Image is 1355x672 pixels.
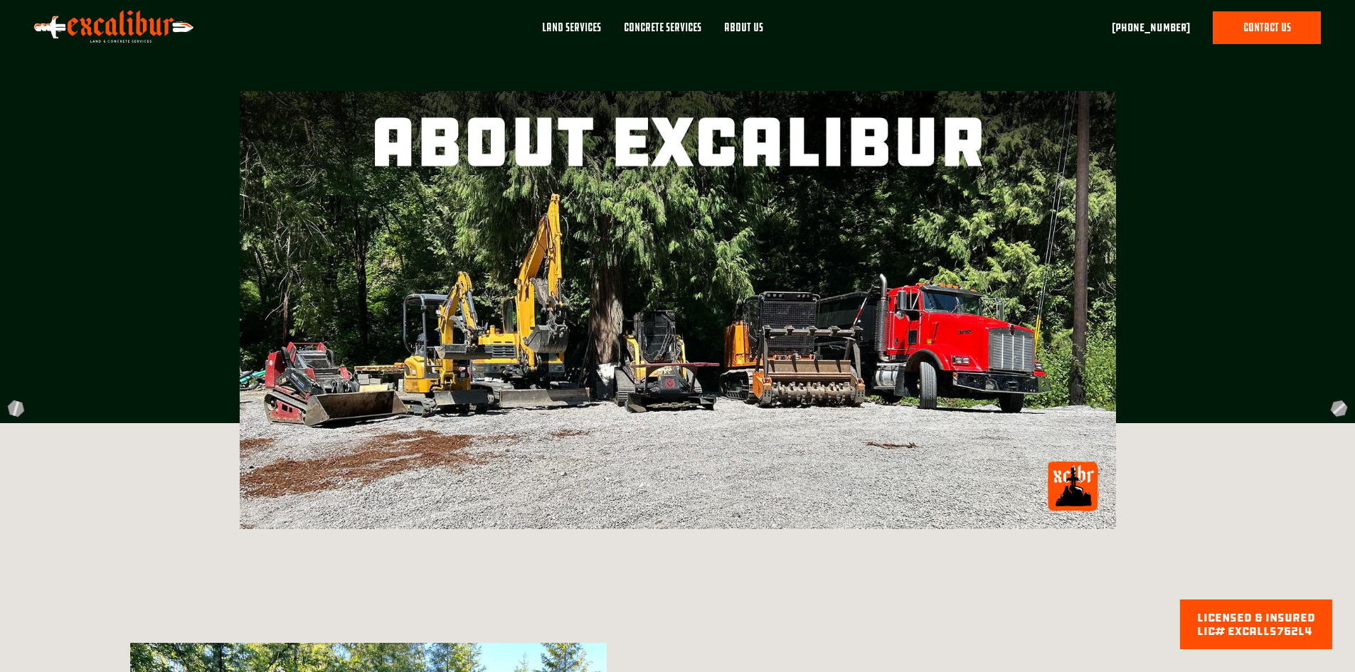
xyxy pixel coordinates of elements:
h1: about Excalibur [370,108,986,176]
a: About Us [713,11,775,55]
div: About Us [724,20,763,36]
a: [PHONE_NUMBER] [1112,19,1190,36]
a: contact us [1213,11,1321,44]
div: licensed & Insured lic# EXCALLS762L4 [1197,611,1315,638]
